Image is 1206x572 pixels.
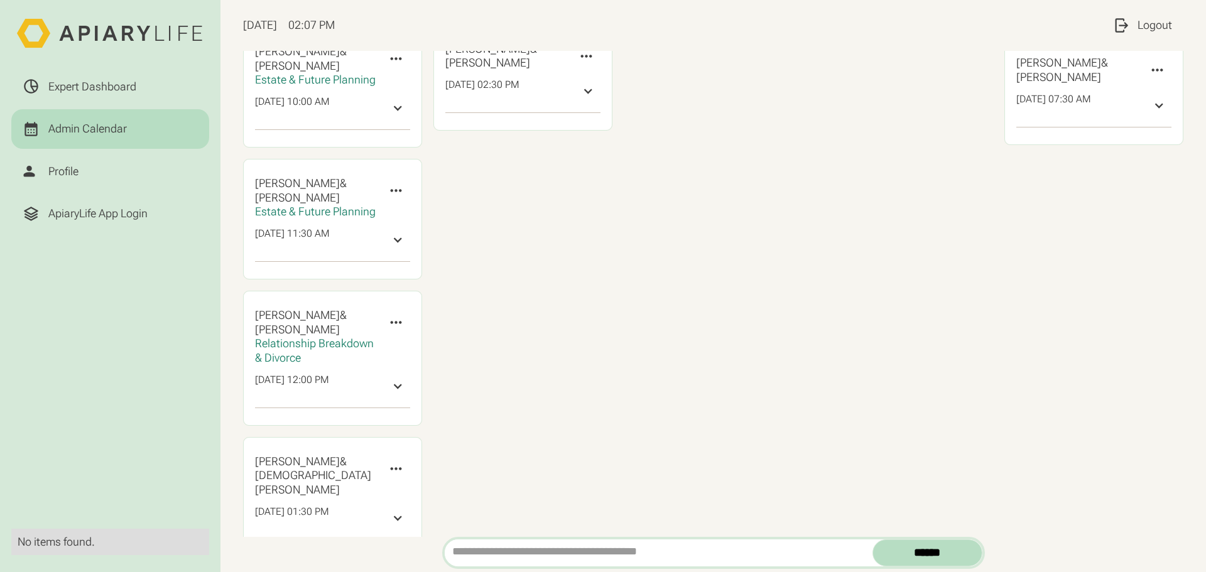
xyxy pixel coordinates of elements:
[1016,56,1138,84] div: &
[255,337,374,364] span: Relationship Breakdown & Divorce
[11,194,209,234] a: ApiaryLife App Login
[255,308,376,337] div: &
[255,176,340,190] span: [PERSON_NAME]
[1138,18,1172,33] div: Logout
[1101,6,1184,45] a: Logout
[255,95,330,121] div: [DATE] 10:00 AM
[1016,93,1091,119] div: [DATE] 07:30 AM
[255,45,340,58] span: [PERSON_NAME]
[255,191,340,204] span: [PERSON_NAME]
[1016,56,1101,69] span: [PERSON_NAME]
[18,535,203,549] div: No items found.
[11,109,209,149] a: Admin Calendar
[255,505,329,531] div: [DATE] 01:30 PM
[445,42,567,70] div: &
[1016,70,1101,84] span: [PERSON_NAME]
[445,78,519,104] div: [DATE] 02:30 PM
[255,455,376,497] div: &
[243,18,277,31] span: [DATE]
[48,165,79,179] div: Profile
[48,207,148,221] div: ApiaryLife App Login
[445,56,530,69] span: [PERSON_NAME]
[255,227,330,253] div: [DATE] 11:30 AM
[255,374,329,399] div: [DATE] 12:00 PM
[288,18,335,33] span: 02:07 PM
[255,205,376,218] span: Estate & Future Planning
[255,176,376,205] div: &
[11,151,209,191] a: Profile
[255,468,371,496] span: [DEMOGRAPHIC_DATA][PERSON_NAME]
[445,42,530,55] span: [PERSON_NAME]
[255,308,340,321] span: [PERSON_NAME]
[11,67,209,106] a: Expert Dashboard
[255,323,340,336] span: [PERSON_NAME]
[48,122,127,136] div: Admin Calendar
[48,80,136,94] div: Expert Dashboard
[255,59,340,72] span: [PERSON_NAME]
[255,45,376,73] div: &
[255,455,340,468] span: [PERSON_NAME]
[255,73,376,86] span: Estate & Future Planning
